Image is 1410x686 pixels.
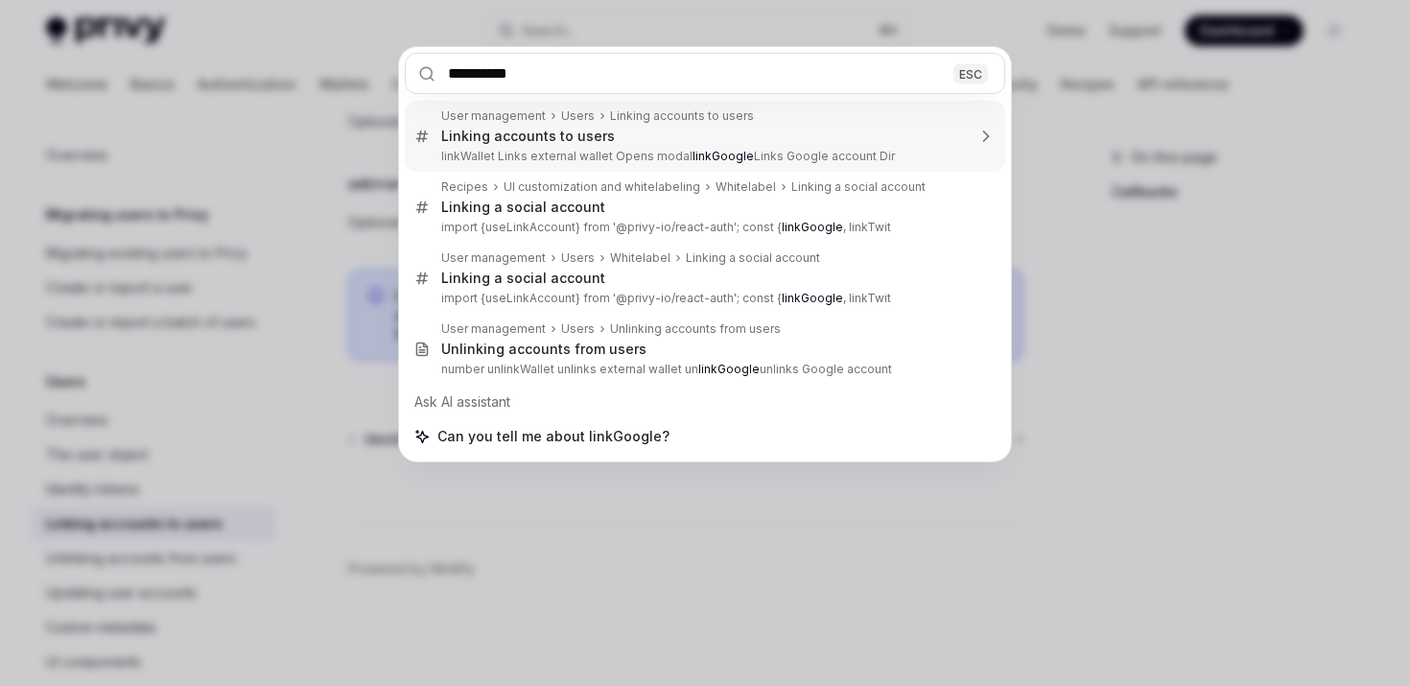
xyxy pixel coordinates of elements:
[953,63,988,83] div: ESC
[441,199,605,216] div: Linking a social account
[437,427,670,446] span: Can you tell me about linkGoogle?
[561,250,595,266] div: Users
[716,179,776,195] div: Whitelabel
[441,362,965,377] p: number unlinkWallet unlinks external wallet un unlinks Google account
[441,128,615,145] div: Linking accounts to users
[698,362,760,376] b: linkGoogle
[504,179,700,195] div: UI customization and whitelabeling
[791,179,926,195] div: Linking a social account
[610,108,754,124] div: Linking accounts to users
[405,385,1005,419] div: Ask AI assistant
[441,341,646,358] div: Unlinking accounts from users
[441,321,546,337] div: User management
[441,220,965,235] p: import {useLinkAccount} from '@privy-io/react-auth'; const { , linkTwit
[441,291,965,306] p: import {useLinkAccount} from '@privy-io/react-auth'; const { , linkTwit
[561,108,595,124] div: Users
[610,321,781,337] div: Unlinking accounts from users
[441,108,546,124] div: User management
[686,250,820,266] div: Linking a social account
[610,250,670,266] div: Whitelabel
[693,149,754,163] b: linkGoogle
[782,291,843,305] b: linkGoogle
[441,270,605,287] div: Linking a social account
[441,179,488,195] div: Recipes
[782,220,843,234] b: linkGoogle
[441,250,546,266] div: User management
[561,321,595,337] div: Users
[441,149,965,164] p: linkWallet Links external wallet Opens modal Links Google account Dir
